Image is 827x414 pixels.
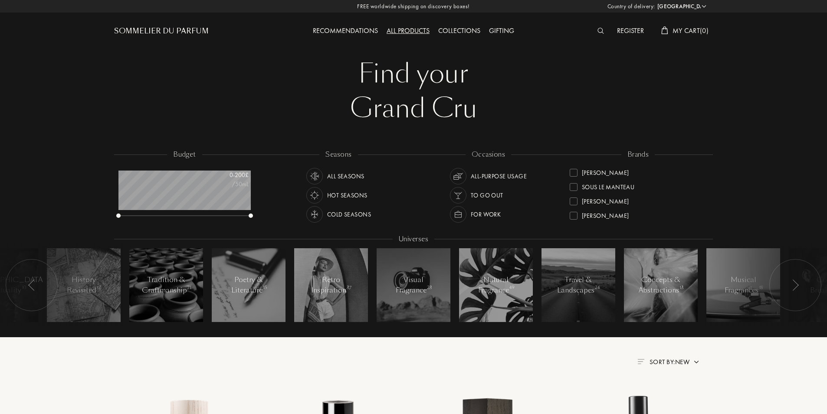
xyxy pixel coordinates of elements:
[557,275,600,296] div: Travel & Landscapes
[485,26,519,37] div: Gifting
[263,285,267,291] span: 15
[434,26,485,35] a: Collections
[121,56,706,91] div: Find your
[114,26,209,36] a: Sommelier du Parfum
[621,150,655,160] div: brands
[597,28,604,34] img: search_icn_white.svg
[308,170,321,182] img: usage_season_average_white.svg
[582,180,634,191] div: Sous le Manteau
[582,165,629,177] div: [PERSON_NAME]
[395,275,432,296] div: Visual Fragrance
[613,26,648,37] div: Register
[679,285,684,291] span: 13
[308,26,382,35] a: Recommendations
[478,275,515,296] div: Natural Fragrance
[637,359,644,364] img: filter_by.png
[595,285,600,291] span: 24
[382,26,434,35] a: All products
[427,285,432,291] span: 23
[205,171,249,180] div: 0 - 200 £
[382,26,434,37] div: All products
[452,170,464,182] img: usage_occasion_all_white.svg
[393,234,434,244] div: Universes
[434,26,485,37] div: Collections
[187,285,191,291] span: 71
[311,275,351,296] div: Retro Inspiration
[613,26,648,35] a: Register
[327,206,371,223] div: Cold Seasons
[347,285,351,291] span: 37
[121,91,706,126] div: Grand Cru
[661,26,668,34] img: cart_white.svg
[650,358,689,366] span: Sort by: New
[28,279,35,291] img: arr_left.svg
[167,150,202,160] div: budget
[693,358,700,365] img: arrow.png
[319,150,358,160] div: seasons
[485,26,519,35] a: Gifting
[230,275,267,296] div: Poetry & Literature
[308,189,321,201] img: usage_season_hot_white.svg
[327,187,368,204] div: Hot Seasons
[466,150,511,160] div: occasions
[792,279,799,291] img: arr_left.svg
[673,26,709,35] span: My Cart ( 0 )
[452,189,464,201] img: usage_occasion_party_white.svg
[509,285,514,291] span: 49
[582,194,629,206] div: [PERSON_NAME]
[471,187,503,204] div: To go Out
[607,2,655,11] span: Country of delivery:
[639,275,683,296] div: Concepts & Abstractions
[471,168,527,184] div: All-purpose Usage
[205,180,249,189] div: /50mL
[308,208,321,220] img: usage_season_cold_white.svg
[327,168,364,184] div: All Seasons
[142,275,191,296] div: Tradition & Craftmanship
[471,206,501,223] div: For Work
[582,208,629,220] div: [PERSON_NAME]
[308,26,382,37] div: Recommendations
[452,208,464,220] img: usage_occasion_work_white.svg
